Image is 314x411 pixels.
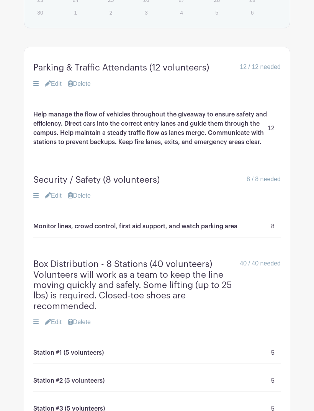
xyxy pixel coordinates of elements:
a: Delete [68,318,91,327]
p: Monitor lines, crowd control, first aid support, and watch parking area [33,222,237,231]
div: 40 / 40 needed [240,259,281,269]
p: 8 [271,222,275,231]
div: 12 / 12 needed [240,63,281,72]
p: 6 [246,7,258,19]
p: 3 [140,7,152,19]
p: Station #1 (5 volunteers) [33,349,104,358]
a: Delete [68,80,91,89]
a: Edit [45,192,62,201]
p: 5 [210,7,223,19]
p: 30 [34,7,46,19]
h4: Security / Safety (8 volunteers) [33,175,160,185]
p: 2 [105,7,117,19]
p: Station #2 (5 volunteers) [33,377,105,386]
p: 5 [271,349,275,358]
p: 4 [175,7,188,19]
a: Edit [45,318,62,327]
div: 8 / 8 needed [247,175,281,184]
a: Edit [45,80,62,89]
p: Help manage the flow of vehicles throughout the giveaway to ensure safety and efficiency. Direct ... [33,110,268,147]
a: Delete [68,192,91,201]
p: 5 [271,377,275,386]
h4: Box Distribution - 8 Stations (40 volunteers) Volunteers will work as a team to keep the line mov... [33,259,234,312]
p: 12 [268,124,275,133]
h4: Parking & Traffic Attendants (12 volunteers) [33,63,209,73]
p: 1 [69,7,82,19]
